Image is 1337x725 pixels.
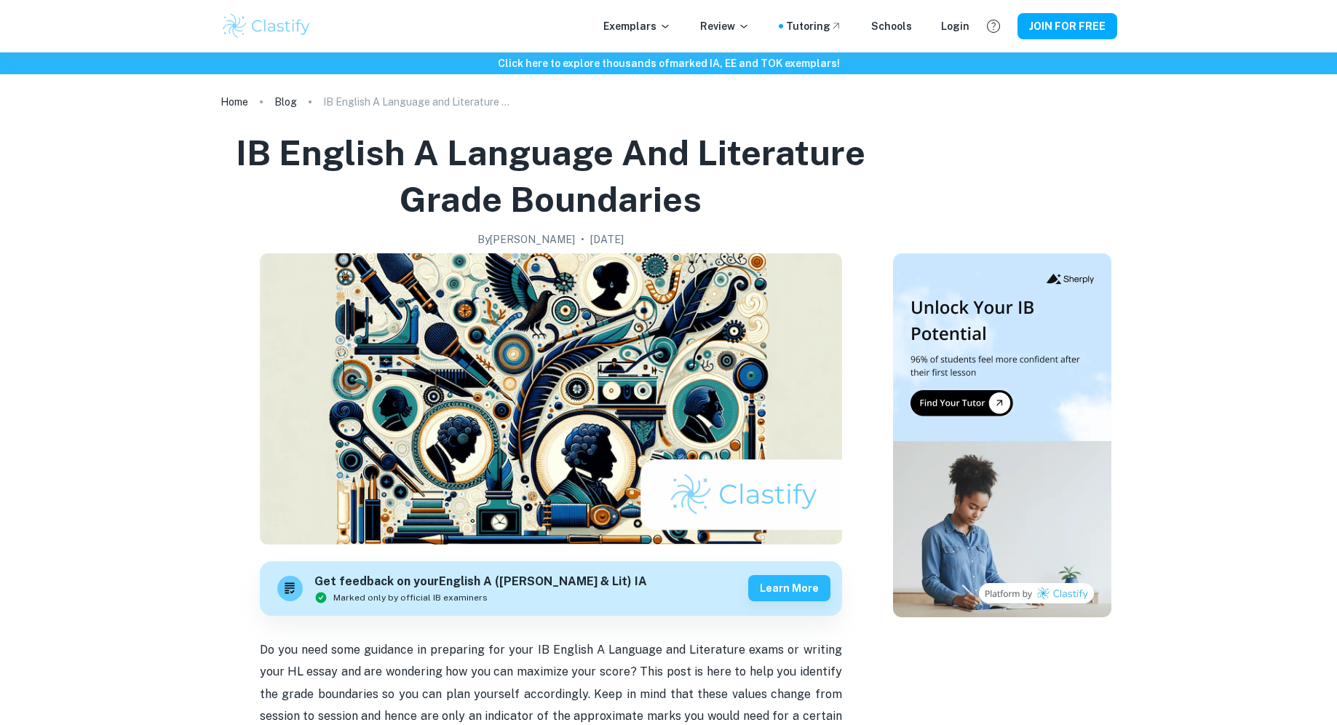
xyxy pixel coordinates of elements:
[314,573,647,591] h6: Get feedback on your English A ([PERSON_NAME] & Lit) IA
[333,591,488,604] span: Marked only by official IB examiners
[700,18,750,34] p: Review
[1017,13,1117,39] button: JOIN FOR FREE
[323,94,512,110] p: IB English A Language and Literature Grade Boundaries
[981,14,1006,39] button: Help and Feedback
[226,130,876,223] h1: IB English A Language and Literature Grade Boundaries
[871,18,912,34] a: Schools
[274,92,297,112] a: Blog
[581,231,584,247] p: •
[221,12,313,41] img: Clastify logo
[221,92,248,112] a: Home
[603,18,671,34] p: Exemplars
[578,665,630,678] span: our score
[941,18,969,34] a: Login
[477,231,575,247] h2: By [PERSON_NAME]
[786,18,842,34] a: Tutoring
[590,231,624,247] h2: [DATE]
[893,253,1111,617] img: Thumbnail
[260,253,842,544] img: IB English A Language and Literature Grade Boundaries cover image
[748,575,830,601] button: Learn more
[260,561,842,616] a: Get feedback on yourEnglish A ([PERSON_NAME] & Lit) IAMarked only by official IB examinersLearn more
[3,55,1334,71] h6: Click here to explore thousands of marked IA, EE and TOK exemplars !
